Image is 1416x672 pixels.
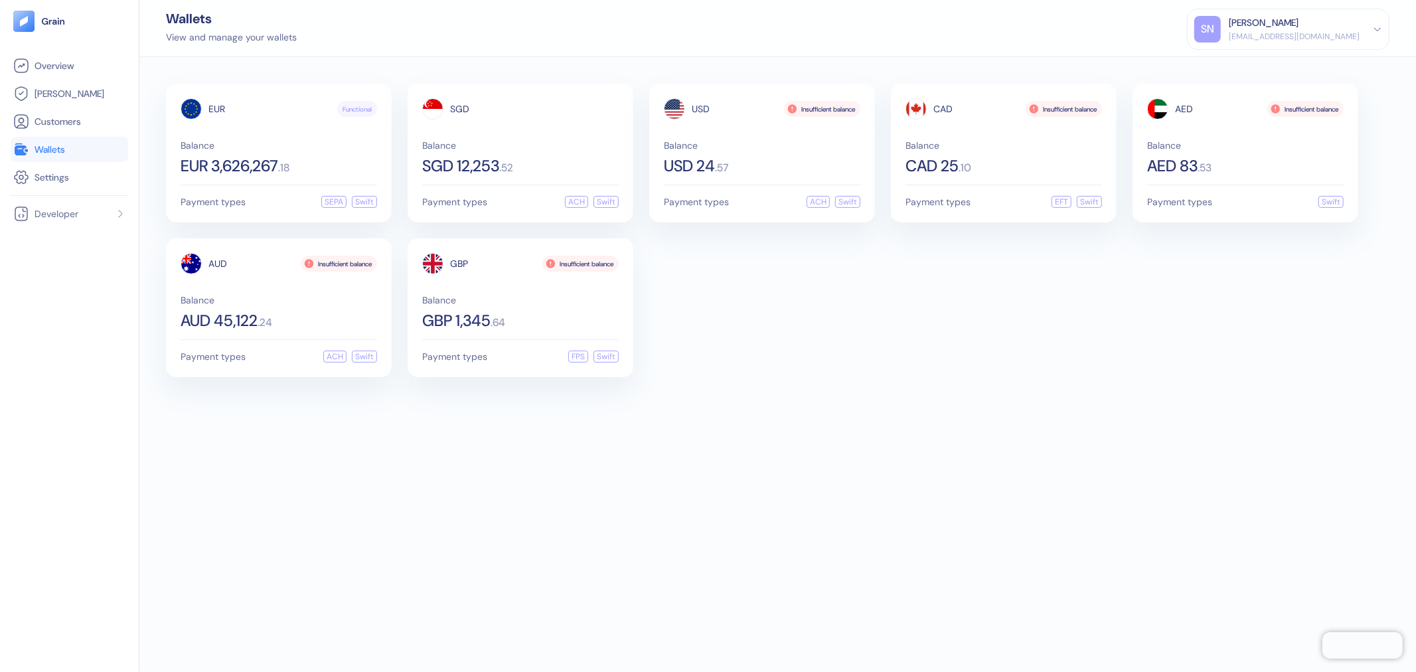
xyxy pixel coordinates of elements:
[1147,141,1344,150] span: Balance
[835,196,860,208] div: Swift
[13,11,35,32] img: logo-tablet-V2.svg
[715,163,728,173] span: . 57
[35,59,74,72] span: Overview
[181,295,377,305] span: Balance
[35,171,69,184] span: Settings
[491,317,505,328] span: . 64
[181,313,258,329] span: AUD 45,122
[568,351,588,363] div: FPS
[258,317,272,328] span: . 24
[166,12,297,25] div: Wallets
[1229,31,1360,42] div: [EMAIL_ADDRESS][DOMAIN_NAME]
[41,17,66,26] img: logo
[450,104,469,114] span: SGD
[422,313,491,329] span: GBP 1,345
[664,197,729,207] span: Payment types
[181,197,246,207] span: Payment types
[664,158,715,174] span: USD 24
[593,351,619,363] div: Swift
[1077,196,1102,208] div: Swift
[1318,196,1344,208] div: Swift
[35,207,78,220] span: Developer
[13,169,125,185] a: Settings
[1194,16,1221,42] div: SN
[1322,632,1403,659] iframe: Chatra live chat
[166,31,297,44] div: View and manage your wallets
[905,141,1102,150] span: Balance
[905,158,959,174] span: CAD 25
[422,158,499,174] span: SGD 12,253
[1026,101,1102,117] div: Insufficient balance
[13,86,125,102] a: [PERSON_NAME]
[278,163,289,173] span: . 18
[422,352,487,361] span: Payment types
[422,197,487,207] span: Payment types
[450,259,468,268] span: GBP
[933,104,953,114] span: CAD
[565,196,588,208] div: ACH
[181,352,246,361] span: Payment types
[784,101,860,117] div: Insufficient balance
[905,197,971,207] span: Payment types
[321,196,347,208] div: SEPA
[1229,16,1298,30] div: [PERSON_NAME]
[323,351,347,363] div: ACH
[422,141,619,150] span: Balance
[807,196,830,208] div: ACH
[1267,101,1344,117] div: Insufficient balance
[208,104,225,114] span: EUR
[13,141,125,157] a: Wallets
[1175,104,1193,114] span: AED
[1147,197,1212,207] span: Payment types
[35,115,81,128] span: Customers
[343,104,372,114] span: Functional
[35,143,65,156] span: Wallets
[1147,158,1198,174] span: AED 83
[692,104,710,114] span: USD
[13,114,125,129] a: Customers
[542,256,619,272] div: Insufficient balance
[959,163,971,173] span: . 10
[499,163,513,173] span: . 52
[181,141,377,150] span: Balance
[1052,196,1071,208] div: EFT
[208,259,227,268] span: AUD
[352,196,377,208] div: Swift
[422,295,619,305] span: Balance
[35,87,104,100] span: [PERSON_NAME]
[593,196,619,208] div: Swift
[1198,163,1212,173] span: . 53
[664,141,860,150] span: Balance
[352,351,377,363] div: Swift
[13,58,125,74] a: Overview
[181,158,278,174] span: EUR 3,626,267
[301,256,377,272] div: Insufficient balance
